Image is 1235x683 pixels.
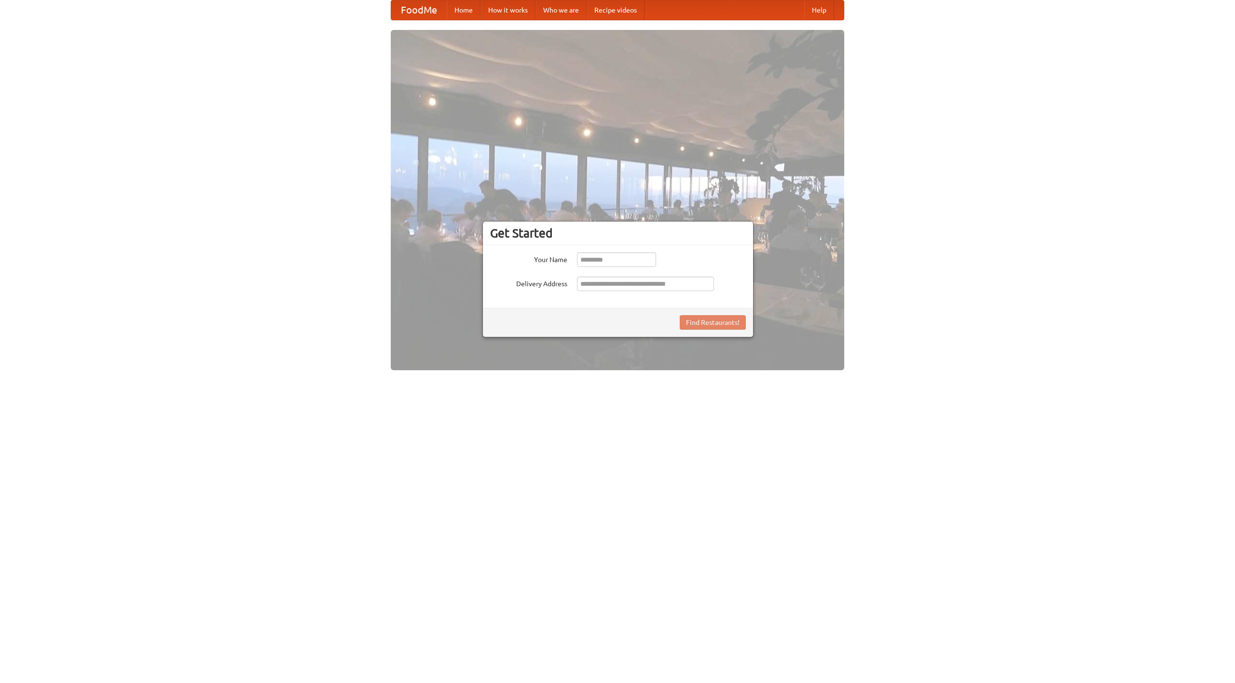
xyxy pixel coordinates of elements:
a: How it works [480,0,535,20]
a: Help [804,0,834,20]
a: FoodMe [391,0,447,20]
label: Delivery Address [490,277,567,289]
a: Recipe videos [587,0,645,20]
a: Home [447,0,480,20]
button: Find Restaurants! [680,315,746,330]
label: Your Name [490,252,567,265]
h3: Get Started [490,226,746,240]
a: Who we are [535,0,587,20]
